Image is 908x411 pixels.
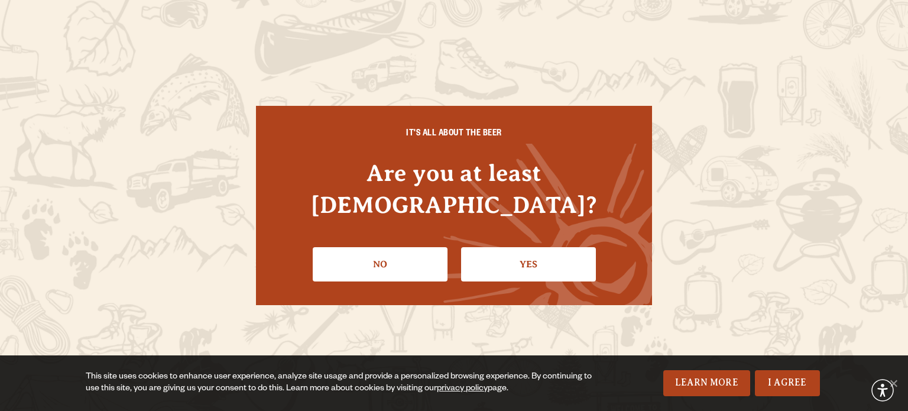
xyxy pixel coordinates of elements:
a: Learn More [663,370,750,396]
h6: IT'S ALL ABOUT THE BEER [280,130,628,140]
a: Confirm I'm 21 or older [461,247,596,281]
h4: Are you at least [DEMOGRAPHIC_DATA]? [280,157,628,220]
a: privacy policy [437,384,488,394]
div: This site uses cookies to enhance user experience, analyze site usage and provide a personalized ... [86,371,595,395]
a: No [313,247,447,281]
a: I Agree [755,370,820,396]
